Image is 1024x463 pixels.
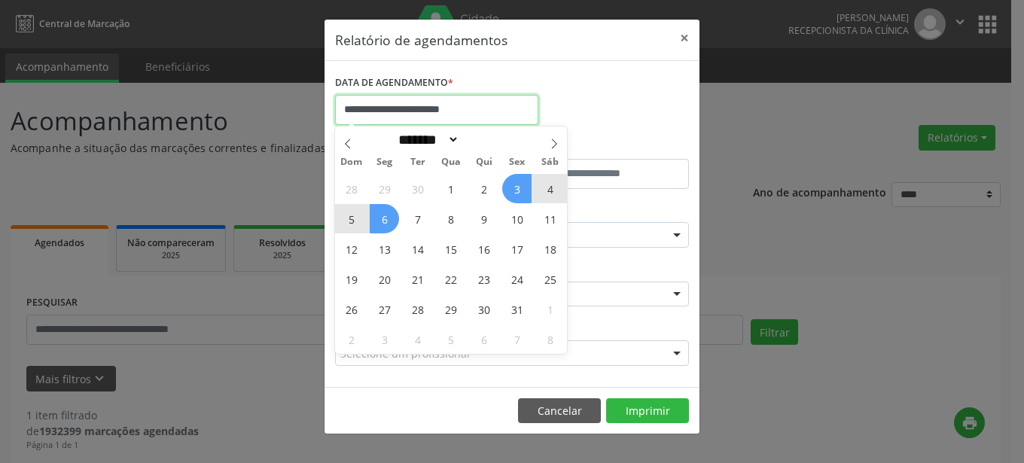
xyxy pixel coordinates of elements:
span: Outubro 6, 2025 [370,204,399,233]
span: Outubro 3, 2025 [502,174,532,203]
span: Outubro 30, 2025 [469,294,498,324]
span: Novembro 5, 2025 [436,324,465,354]
span: Outubro 16, 2025 [469,234,498,263]
span: Outubro 17, 2025 [502,234,532,263]
span: Outubro 13, 2025 [370,234,399,263]
span: Outubro 5, 2025 [337,204,366,233]
span: Dom [335,157,368,167]
span: Outubro 15, 2025 [436,234,465,263]
label: DATA DE AGENDAMENTO [335,72,453,95]
span: Setembro 29, 2025 [370,174,399,203]
span: Outubro 12, 2025 [337,234,366,263]
button: Cancelar [518,398,601,424]
span: Outubro 18, 2025 [535,234,565,263]
span: Outubro 29, 2025 [436,294,465,324]
span: Novembro 7, 2025 [502,324,532,354]
span: Ter [401,157,434,167]
span: Novembro 4, 2025 [403,324,432,354]
span: Novembro 6, 2025 [469,324,498,354]
span: Outubro 7, 2025 [403,204,432,233]
span: Seg [368,157,401,167]
span: Outubro 1, 2025 [436,174,465,203]
span: Setembro 28, 2025 [337,174,366,203]
span: Outubro 21, 2025 [403,264,432,294]
span: Outubro 26, 2025 [337,294,366,324]
span: Setembro 30, 2025 [403,174,432,203]
span: Outubro 2, 2025 [469,174,498,203]
span: Outubro 9, 2025 [469,204,498,233]
span: Outubro 27, 2025 [370,294,399,324]
span: Selecione um profissional [340,346,470,361]
span: Sex [501,157,534,167]
span: Outubro 23, 2025 [469,264,498,294]
span: Sáb [534,157,567,167]
span: Novembro 1, 2025 [535,294,565,324]
span: Outubro 4, 2025 [535,174,565,203]
input: Year [459,132,509,148]
button: Close [669,20,699,56]
span: Novembro 2, 2025 [337,324,366,354]
span: Novembro 8, 2025 [535,324,565,354]
button: Imprimir [606,398,689,424]
span: Outubro 14, 2025 [403,234,432,263]
select: Month [393,132,459,148]
label: ATÉ [516,136,689,159]
span: Outubro 20, 2025 [370,264,399,294]
h5: Relatório de agendamentos [335,30,507,50]
span: Outubro 28, 2025 [403,294,432,324]
span: Outubro 25, 2025 [535,264,565,294]
span: Outubro 24, 2025 [502,264,532,294]
span: Novembro 3, 2025 [370,324,399,354]
span: Qui [468,157,501,167]
span: Qua [434,157,468,167]
span: Outubro 19, 2025 [337,264,366,294]
span: Outubro 22, 2025 [436,264,465,294]
span: Outubro 10, 2025 [502,204,532,233]
span: Outubro 8, 2025 [436,204,465,233]
span: Outubro 11, 2025 [535,204,565,233]
span: Outubro 31, 2025 [502,294,532,324]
